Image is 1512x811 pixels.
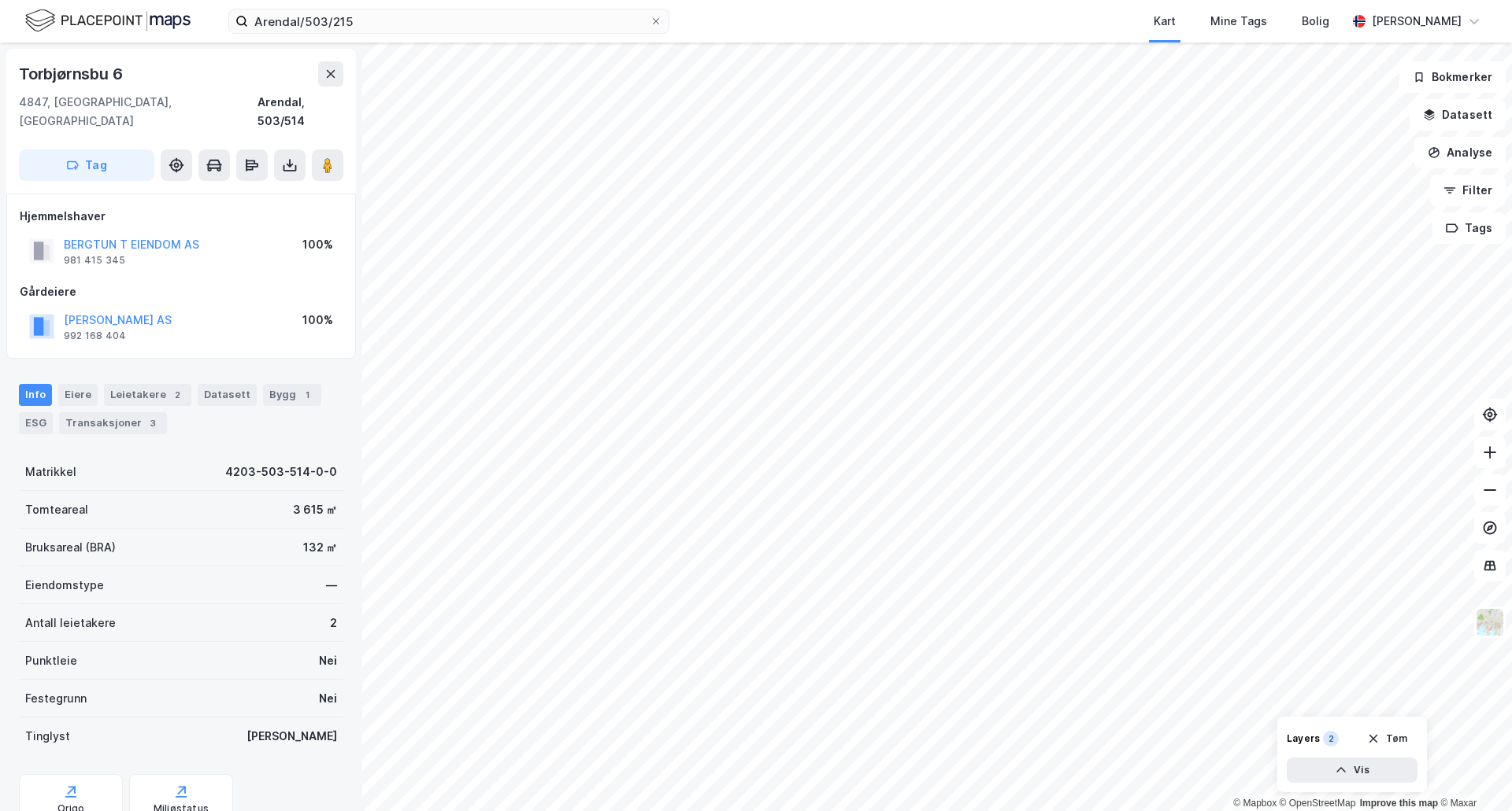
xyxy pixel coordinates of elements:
div: 2 [330,614,337,632]
div: Festegrunn [25,689,87,708]
div: 4847, [GEOGRAPHIC_DATA], [GEOGRAPHIC_DATA] [19,93,258,131]
div: Nei [319,689,337,708]
div: 981 415 345 [64,254,125,267]
div: Info [19,384,52,406]
div: Bruksareal (BRA) [25,538,116,557]
div: Gårdeiere [20,282,343,301]
button: Filter [1430,175,1506,206]
div: Bygg [263,384,321,406]
div: 100% [302,311,333,330]
div: 2 [1323,731,1339,746]
a: OpenStreetMap [1280,798,1356,809]
div: 3 [145,415,161,431]
div: Eiere [58,384,98,406]
div: Tinglyst [25,727,70,746]
div: [PERSON_NAME] [246,727,337,746]
div: 100% [302,235,333,254]
a: Mapbox [1233,798,1277,809]
div: — [326,576,337,595]
button: Tags [1432,212,1506,244]
div: Kontrollprogram for chat [1433,735,1512,811]
div: Kart [1154,12,1176,31]
div: Torbjørnsbu 6 [19,61,125,87]
button: Datasett [1410,99,1506,131]
div: 3 615 ㎡ [293,500,337,519]
button: Analyse [1414,137,1506,168]
iframe: Chat Widget [1433,735,1512,811]
div: 1 [299,387,315,403]
div: Hjemmelshaver [20,207,343,226]
div: Bolig [1302,12,1329,31]
div: [PERSON_NAME] [1372,12,1462,31]
div: Punktleie [25,651,77,670]
div: Eiendomstype [25,576,104,595]
div: Leietakere [104,384,191,406]
input: Søk på adresse, matrikkel, gårdeiere, leietakere eller personer [248,9,650,33]
div: Nei [319,651,337,670]
img: logo.f888ab2527a4732fd821a326f86c7f29.svg [25,7,191,35]
img: Z [1475,607,1505,637]
div: Tomteareal [25,500,88,519]
button: Bokmerker [1399,61,1506,93]
button: Tag [19,149,154,181]
div: 2 [169,387,185,403]
div: Arendal, 503/514 [258,93,343,131]
a: Improve this map [1360,798,1438,809]
div: 4203-503-514-0-0 [225,463,337,481]
div: Transaksjoner [59,412,167,434]
button: Vis [1287,758,1417,783]
div: Mine Tags [1210,12,1267,31]
div: 992 168 404 [64,330,126,342]
div: ESG [19,412,53,434]
div: Layers [1287,732,1320,745]
button: Tøm [1357,726,1417,751]
div: Matrikkel [25,463,76,481]
div: 132 ㎡ [303,538,337,557]
div: Antall leietakere [25,614,116,632]
div: Datasett [198,384,257,406]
